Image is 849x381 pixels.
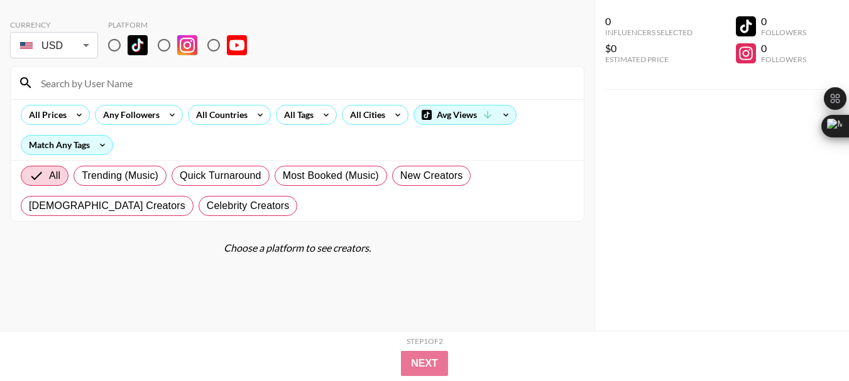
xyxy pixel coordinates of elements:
div: Choose a platform to see creators. [10,242,584,254]
button: Next [401,351,448,376]
div: Match Any Tags [21,136,112,154]
div: $0 [605,42,693,55]
div: Followers [761,28,806,37]
div: Any Followers [96,105,162,124]
div: Platform [108,20,257,30]
iframe: Drift Widget Chat Controller [786,318,834,366]
div: Estimated Price [605,55,693,64]
span: [DEMOGRAPHIC_DATA] Creators [29,198,185,213]
img: TikTok [128,35,148,55]
div: 0 [761,15,806,28]
div: 0 [761,42,806,55]
div: Influencers Selected [605,28,693,37]
div: USD [13,35,96,56]
span: Trending (Music) [82,168,158,183]
div: All Countries [189,105,250,124]
div: Followers [761,55,806,64]
div: All Prices [21,105,69,124]
div: 0 [605,15,693,28]
span: Celebrity Creators [207,198,290,213]
div: Currency [10,20,98,30]
input: Search by User Name [33,73,576,93]
span: All [49,168,60,183]
div: All Tags [277,105,316,124]
img: Instagram [177,35,197,55]
div: Step 1 of 2 [407,336,443,346]
div: Avg Views [414,105,516,124]
span: Most Booked (Music) [283,168,379,183]
span: New Creators [400,168,463,183]
span: Quick Turnaround [180,168,261,183]
div: All Cities [342,105,388,124]
img: YouTube [227,35,247,55]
